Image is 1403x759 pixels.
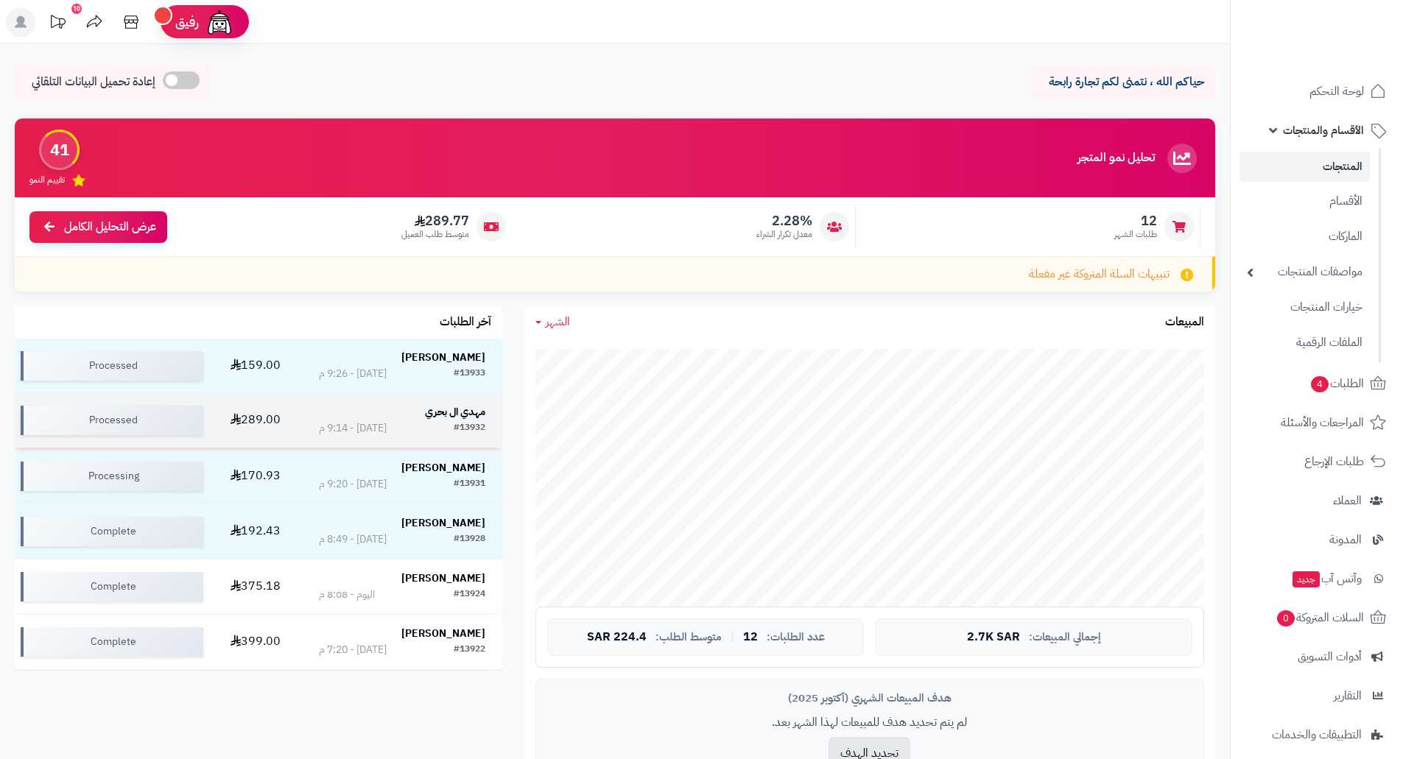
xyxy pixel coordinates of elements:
[401,515,485,531] strong: [PERSON_NAME]
[454,532,485,547] div: #13928
[547,714,1192,731] p: لم يتم تحديد هدف للمبيعات لهذا الشهر بعد.
[401,228,469,241] span: متوسط طلب العميل
[1240,522,1394,557] a: المدونة
[1042,74,1204,91] p: حياكم الله ، نتمنى لكم تجارة رابحة
[1240,152,1370,182] a: المنتجات
[547,691,1192,706] div: هدف المبيعات الشهري (أكتوبر 2025)
[319,477,387,492] div: [DATE] - 9:20 م
[1298,646,1362,667] span: أدوات التسويق
[1311,376,1329,392] span: 4
[1077,152,1155,165] h3: تحليل نمو المتجر
[175,13,199,31] span: رفيق
[209,504,302,559] td: 192.43
[756,228,812,241] span: معدل تكرار الشراء
[1276,607,1364,628] span: السلات المتروكة
[1281,412,1364,433] span: المراجعات والأسئلة
[743,631,758,644] span: 12
[319,643,387,657] div: [DATE] - 7:20 م
[756,213,812,229] span: 2.28%
[319,532,387,547] div: [DATE] - 8:49 م
[1333,490,1362,511] span: العملاء
[401,350,485,365] strong: [PERSON_NAME]
[425,404,485,420] strong: مهدي ال بحري
[209,559,302,614] td: 375.18
[21,462,203,491] div: Processing
[1114,213,1157,229] span: 12
[767,631,825,643] span: عدد الطلبات:
[64,219,156,236] span: عرض التحليل الكامل
[1165,316,1204,329] h3: المبيعات
[205,7,234,37] img: ai-face.png
[1240,561,1394,596] a: وآتس آبجديد
[21,406,203,435] div: Processed
[1114,228,1157,241] span: طلبات الشهر
[1334,685,1362,706] span: التقارير
[454,421,485,436] div: #13932
[1240,444,1394,479] a: طلبات الإرجاع
[319,421,387,436] div: [DATE] - 9:14 م
[1240,717,1394,752] a: التطبيقات والخدمات
[1277,610,1295,626] span: 0
[454,643,485,657] div: #13922
[655,631,722,643] span: متوسط الطلب:
[1240,483,1394,518] a: العملاء
[1240,600,1394,635] a: السلات المتروكة0
[535,314,570,331] a: الشهر
[1293,571,1320,587] span: جديد
[1240,221,1370,253] a: الماركات
[401,626,485,641] strong: [PERSON_NAME]
[1240,256,1370,288] a: مواصفات المنتجات
[29,174,65,186] span: تقييم النمو
[21,572,203,601] div: Complete
[1309,373,1364,394] span: الطلبات
[1240,186,1370,217] a: الأقسام
[1240,74,1394,109] a: لوحة التحكم
[21,627,203,657] div: Complete
[1304,451,1364,472] span: طلبات الإرجاع
[1303,39,1389,70] img: logo-2.png
[454,587,485,602] div: #13924
[587,631,647,644] span: 224.4 SAR
[209,339,302,393] td: 159.00
[401,571,485,586] strong: [PERSON_NAME]
[1291,568,1362,589] span: وآتس آب
[21,517,203,546] div: Complete
[731,632,734,643] span: |
[546,313,570,331] span: الشهر
[1240,327,1370,359] a: الملفات الرقمية
[967,631,1020,644] span: 2.7K SAR
[1272,724,1362,745] span: التطبيقات والخدمات
[1240,292,1370,323] a: خيارات المنتجات
[454,477,485,492] div: #13931
[319,367,387,381] div: [DATE] - 9:26 م
[1240,366,1394,401] a: الطلبات4
[440,316,491,329] h3: آخر الطلبات
[32,74,155,91] span: إعادة تحميل البيانات التلقائي
[29,211,167,243] a: عرض التحليل الكامل
[39,7,76,40] a: تحديثات المنصة
[454,367,485,381] div: #13933
[401,213,469,229] span: 289.77
[401,460,485,476] strong: [PERSON_NAME]
[1240,639,1394,674] a: أدوات التسويق
[1240,678,1394,713] a: التقارير
[319,587,375,602] div: اليوم - 8:08 م
[21,351,203,381] div: Processed
[1029,631,1101,643] span: إجمالي المبيعات:
[1283,120,1364,141] span: الأقسام والمنتجات
[1309,81,1364,102] span: لوحة التحكم
[209,393,302,448] td: 289.00
[1329,529,1362,550] span: المدونة
[209,615,302,669] td: 399.00
[1029,266,1170,283] span: تنبيهات السلة المتروكة غير مفعلة
[209,449,302,504] td: 170.93
[1240,405,1394,440] a: المراجعات والأسئلة
[71,4,82,14] div: 10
